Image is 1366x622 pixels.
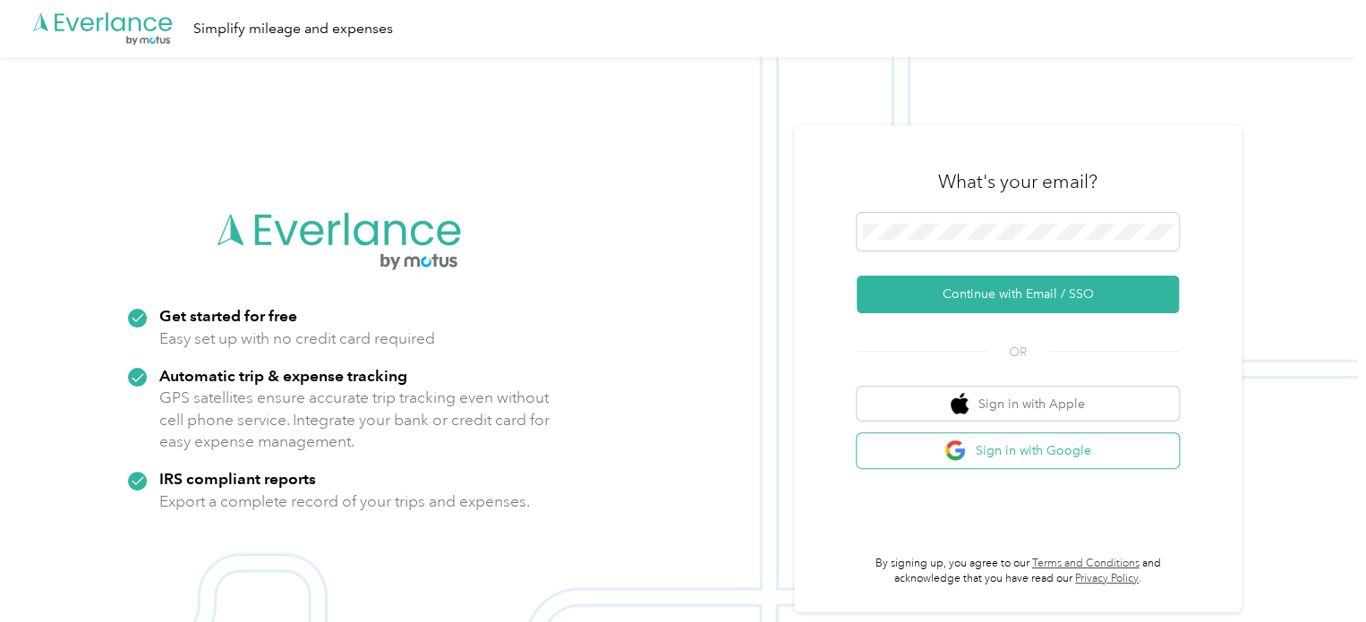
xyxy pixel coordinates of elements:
[944,439,967,462] img: google logo
[857,433,1179,468] button: google logoSign in with Google
[857,276,1179,313] button: Continue with Email / SSO
[857,387,1179,422] button: apple logoSign in with Apple
[857,556,1179,587] p: By signing up, you agree to our and acknowledge that you have read our .
[1075,572,1139,585] a: Privacy Policy
[159,387,551,453] p: GPS satellites ensure accurate trip tracking even without cell phone service. Integrate your bank...
[159,306,297,325] strong: Get started for free
[159,490,530,513] p: Export a complete record of your trips and expenses.
[159,328,435,350] p: Easy set up with no credit card required
[938,169,1097,194] h3: What's your email?
[193,18,393,40] div: Simplify mileage and expenses
[1032,557,1140,570] a: Terms and Conditions
[951,393,969,415] img: apple logo
[159,366,407,385] strong: Automatic trip & expense tracking
[986,343,1049,362] span: OR
[159,469,316,488] strong: IRS compliant reports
